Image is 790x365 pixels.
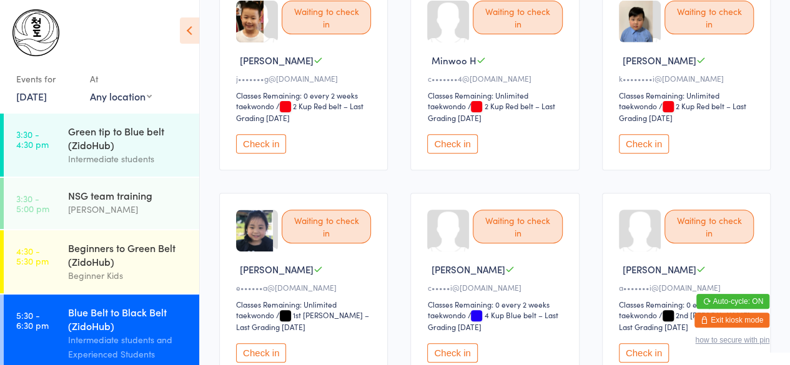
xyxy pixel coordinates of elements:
div: Intermediate students and Experienced Students [68,333,189,361]
button: Exit kiosk mode [694,313,769,328]
button: Check in [427,134,477,153]
button: Check in [236,134,286,153]
div: Waiting to check in [282,1,371,34]
span: / 2nd [PERSON_NAME] – Last Grading [DATE] [619,309,756,332]
div: Events for [16,69,77,89]
div: NSG team training [68,188,189,202]
span: / 2 Kup Red belt – Last Grading [DATE] [236,100,363,123]
div: Classes Remaining: Unlimited [236,299,375,309]
div: taekwondo [619,309,657,320]
time: 5:30 - 6:30 pm [16,310,49,330]
div: e••••••a@[DOMAIN_NAME] [236,282,375,293]
a: 3:30 -5:00 pmNSG team training[PERSON_NAME] [4,178,199,229]
div: Waiting to check in [473,1,562,34]
div: taekwondo [427,309,465,320]
button: how to secure with pin [695,336,769,344]
img: image1600877826.png [236,1,264,42]
div: Blue Belt to Black Belt (ZidoHub) [68,305,189,333]
div: Waiting to check in [664,210,754,243]
time: 3:30 - 5:00 pm [16,193,49,213]
span: [PERSON_NAME] [431,263,505,276]
div: Classes Remaining: Unlimited [427,90,566,100]
div: Green tip to Blue belt (ZidoHub) [68,124,189,152]
img: image1569855384.png [619,1,653,42]
div: j•••••••g@[DOMAIN_NAME] [236,73,375,84]
div: Classes Remaining: 0 every 2 weeks [427,299,566,309]
a: 4:30 -5:30 pmBeginners to Green Belt (ZidoHub)Beginner Kids [4,230,199,293]
time: 3:30 - 4:30 pm [16,129,49,149]
div: Waiting to check in [282,210,371,243]
div: taekwondo [236,309,274,320]
div: Waiting to check in [664,1,754,34]
div: Beginner Kids [68,268,189,283]
div: Waiting to check in [473,210,562,243]
span: / 2 Kup Red belt – Last Grading [DATE] [427,100,555,123]
div: [PERSON_NAME] [68,202,189,217]
span: / 2 Kup Red belt – Last Grading [DATE] [619,100,746,123]
a: 3:30 -4:30 pmGreen tip to Blue belt (ZidoHub)Intermediate students [4,114,199,177]
button: Auto-cycle: ON [696,294,769,309]
div: k••••••••i@[DOMAIN_NAME] [619,73,758,84]
div: taekwondo [236,100,274,111]
span: [PERSON_NAME] [240,263,314,276]
span: / 1st [PERSON_NAME] – Last Grading [DATE] [236,309,369,332]
div: c•••••i@[DOMAIN_NAME] [427,282,566,293]
div: Beginners to Green Belt (ZidoHub) [68,241,189,268]
div: Intermediate students [68,152,189,166]
div: a•••••••i@[DOMAIN_NAME] [619,282,758,293]
div: c•••••••4@[DOMAIN_NAME] [427,73,566,84]
button: Check in [619,343,669,363]
div: At [90,69,152,89]
span: [PERSON_NAME] [240,54,314,67]
button: Check in [427,343,477,363]
img: Chungdo Taekwondo [12,9,59,56]
span: [PERSON_NAME] [623,54,696,67]
a: [DATE] [16,89,47,103]
div: taekwondo [619,100,657,111]
div: Classes Remaining: 0 every 2 weeks [619,299,758,309]
span: Minwoo H [431,54,476,67]
div: Classes Remaining: Unlimited [619,90,758,100]
button: Check in [619,134,669,153]
img: image1601959943.png [236,210,273,251]
div: Any location [90,89,152,103]
span: / 4 Kup Blue belt – Last Grading [DATE] [427,309,558,332]
button: Check in [236,343,286,363]
div: Classes Remaining: 0 every 2 weeks [236,90,375,100]
div: taekwondo [427,100,465,111]
span: [PERSON_NAME] [623,263,696,276]
time: 4:30 - 5:30 pm [16,246,49,266]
